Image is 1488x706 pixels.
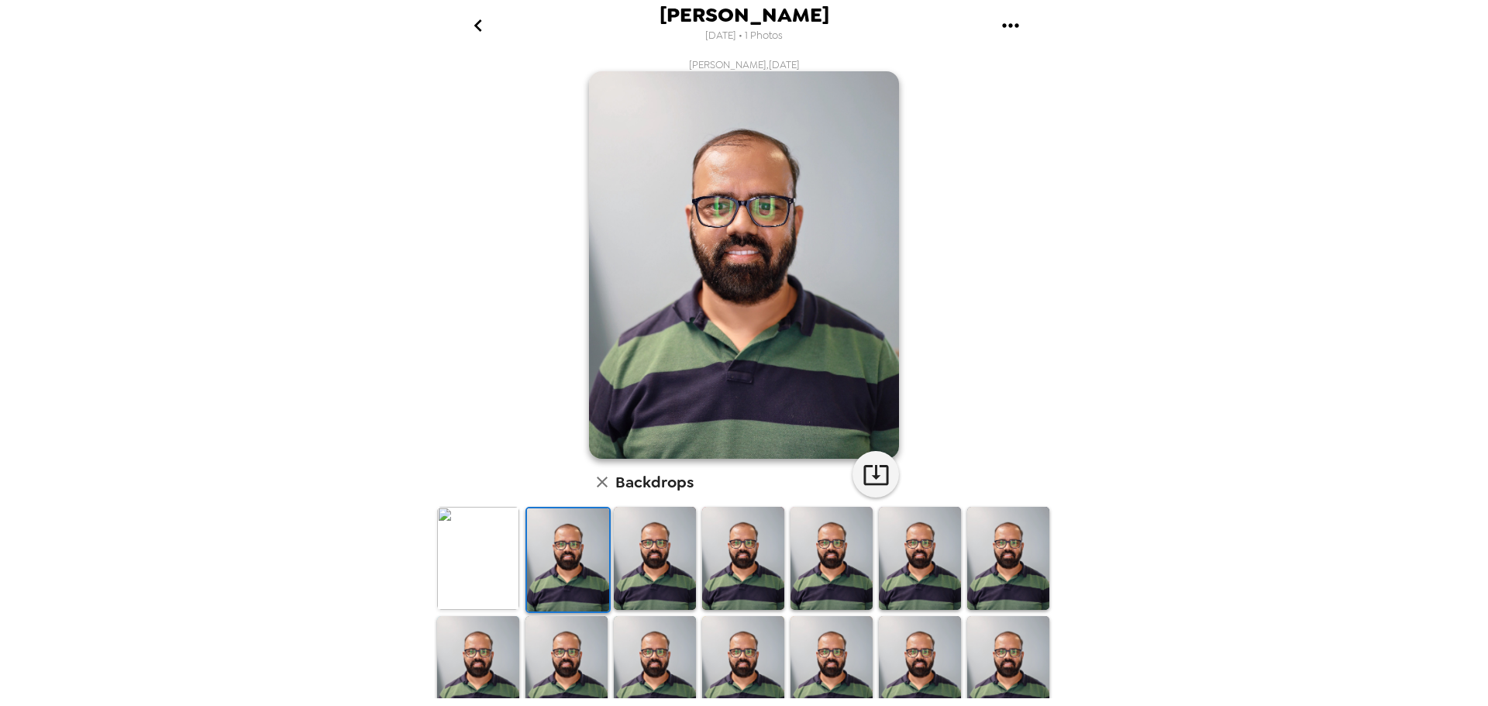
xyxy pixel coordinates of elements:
[615,470,694,494] h6: Backdrops
[705,26,783,46] span: [DATE] • 1 Photos
[437,507,519,610] img: Original
[660,5,829,26] span: [PERSON_NAME]
[589,71,899,459] img: user
[689,58,800,71] span: [PERSON_NAME] , [DATE]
